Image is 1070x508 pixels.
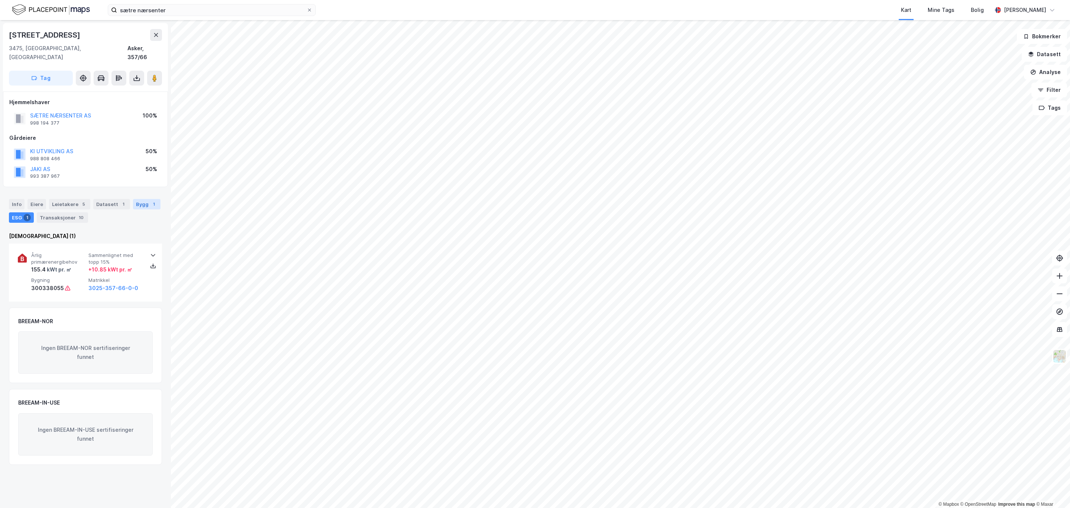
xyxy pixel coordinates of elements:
div: 988 808 466 [30,156,60,162]
div: Transaksjoner [37,212,88,223]
div: BREEAM-IN-USE [18,398,60,407]
span: Matrikkel [88,277,143,283]
button: Tag [9,71,73,86]
div: + 10.85 kWt pr. ㎡ [88,265,132,274]
span: Årlig primærenergibehov [31,252,85,265]
div: 1 [120,200,127,208]
div: Eiere [27,199,46,209]
div: 5 [80,200,87,208]
button: Filter [1031,83,1067,97]
a: OpenStreetMap [960,502,996,507]
div: Info [9,199,25,209]
div: Mine Tags [928,6,954,15]
div: 50% [146,165,157,174]
button: Datasett [1022,47,1067,62]
div: Asker, 357/66 [127,44,162,62]
button: Bokmerker [1017,29,1067,44]
div: [DEMOGRAPHIC_DATA] (1) [9,232,162,241]
div: 50% [146,147,157,156]
div: Hjemmelshaver [9,98,162,107]
div: BREEAM-NOR [18,317,53,326]
div: Ingen BREEAM-IN-USE sertifiseringer funnet [18,413,153,456]
a: Mapbox [938,502,959,507]
div: [STREET_ADDRESS] [9,29,82,41]
div: Ingen BREEAM-NOR sertifiseringer funnet [18,331,153,374]
div: Datasett [93,199,130,209]
div: 1 [150,200,158,208]
div: Bolig [971,6,984,15]
div: 10 [77,214,85,221]
div: 300338055 [31,284,64,293]
iframe: Chat Widget [1033,472,1070,508]
div: Gårdeiere [9,134,162,142]
div: ESG [9,212,34,223]
div: kWt pr. ㎡ [46,265,71,274]
button: 3025-357-66-0-0 [88,284,138,293]
span: Sammenlignet med topp 15% [88,252,143,265]
div: 998 194 377 [30,120,59,126]
button: Tags [1032,100,1067,115]
div: 100% [143,111,157,120]
div: 1 [23,214,31,221]
input: Søk på adresse, matrikkel, gårdeiere, leietakere eller personer [117,4,307,16]
a: Improve this map [998,502,1035,507]
button: Analyse [1024,65,1067,80]
img: Z [1053,349,1067,363]
div: 155.4 [31,265,71,274]
div: Leietakere [49,199,90,209]
div: 3475, [GEOGRAPHIC_DATA], [GEOGRAPHIC_DATA] [9,44,127,62]
div: Bygg [133,199,160,209]
div: [PERSON_NAME] [1004,6,1046,15]
div: Kart [901,6,911,15]
div: 993 387 967 [30,173,60,179]
span: Bygning [31,277,85,283]
img: logo.f888ab2527a4732fd821a326f86c7f29.svg [12,3,90,16]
